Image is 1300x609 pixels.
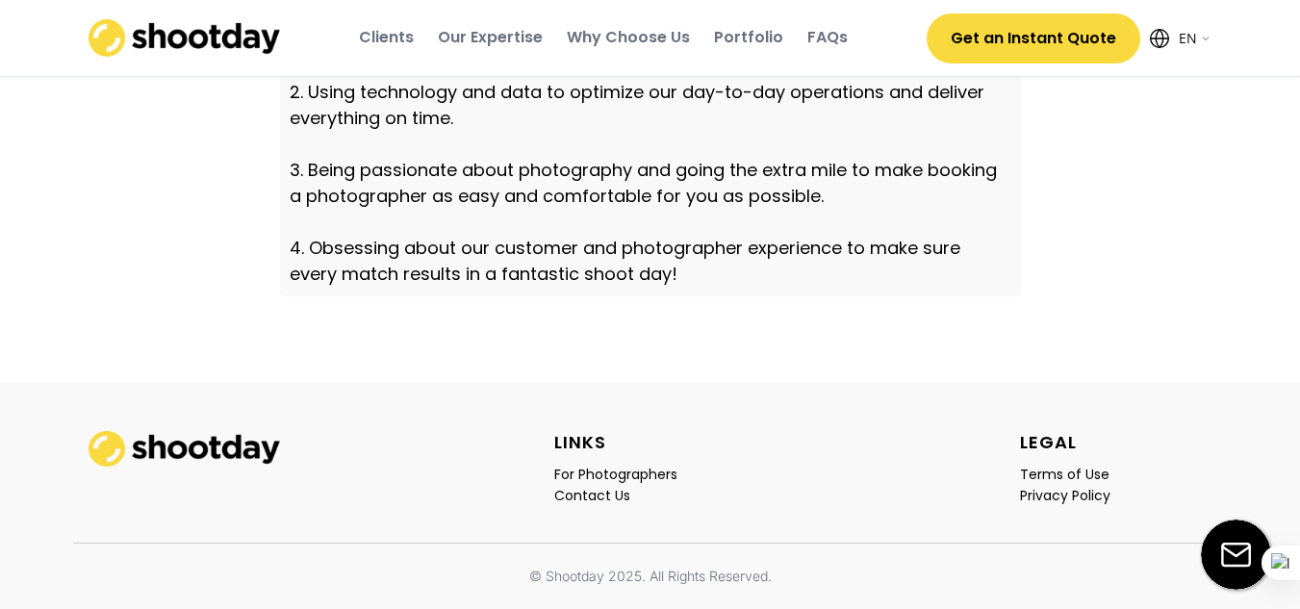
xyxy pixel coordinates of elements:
div: Terms of Use [1020,466,1109,483]
img: shootday_logo.png [89,19,281,57]
img: email-icon%20%281%29.svg [1201,520,1271,590]
div: © Shootday 2025. All Rights Reserved. [529,567,772,586]
img: shootday_logo.png [89,431,281,467]
div: Why Choose Us [567,27,690,48]
div: Contact Us [554,487,630,504]
div: What makes us stand out is the byproduct of: 1. Holding very high standards when onboarding and m... [290,1,1011,287]
div: For Photographers [554,466,677,483]
div: LEGAL [1020,431,1077,453]
div: Portfolio [714,27,783,48]
div: Our Expertise [438,27,543,48]
div: FAQs [807,27,848,48]
div: LINKS [554,431,606,453]
div: Privacy Policy [1020,487,1110,504]
div: Clients [359,27,414,48]
img: Icon%20feather-globe%20%281%29.svg [1150,29,1169,48]
button: Get an Instant Quote [927,13,1140,63]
